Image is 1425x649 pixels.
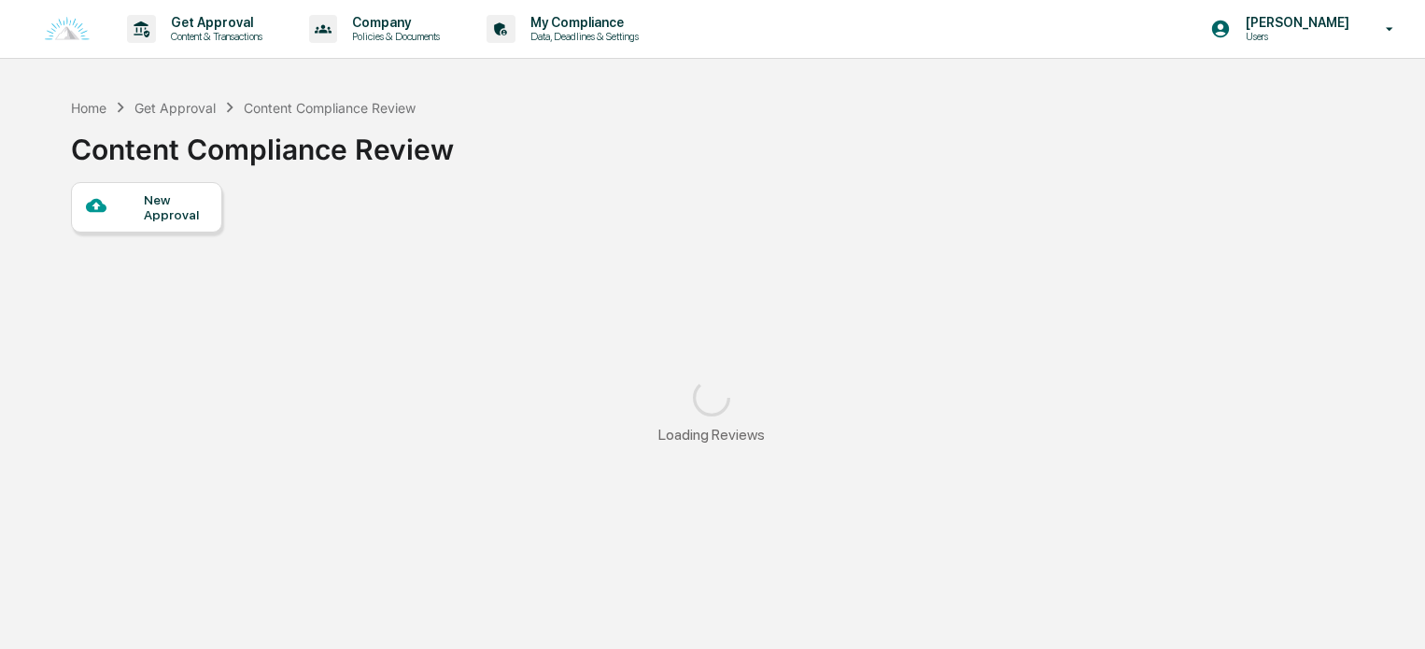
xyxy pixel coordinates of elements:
[156,15,272,30] p: Get Approval
[515,15,648,30] p: My Compliance
[515,30,648,43] p: Data, Deadlines & Settings
[658,426,765,444] div: Loading Reviews
[244,100,416,116] div: Content Compliance Review
[156,30,272,43] p: Content & Transactions
[337,15,449,30] p: Company
[144,192,206,222] div: New Approval
[1231,15,1359,30] p: [PERSON_NAME]
[134,100,216,116] div: Get Approval
[71,118,454,166] div: Content Compliance Review
[337,30,449,43] p: Policies & Documents
[1231,30,1359,43] p: Users
[71,100,106,116] div: Home
[45,17,90,42] img: logo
